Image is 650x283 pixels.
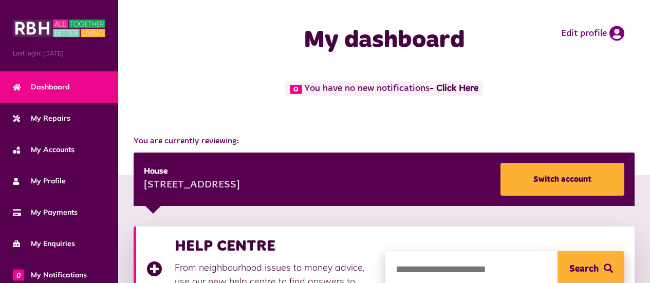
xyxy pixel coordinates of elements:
span: My Payments [13,207,78,218]
span: My Notifications [13,270,87,280]
span: 0 [290,85,302,94]
a: Switch account [500,163,624,196]
div: House [144,165,240,178]
a: - Click Here [430,84,478,93]
h3: HELP CENTRE [175,237,375,255]
span: Dashboard [13,82,70,92]
img: MyRBH [13,18,105,39]
span: My Enquiries [13,238,75,249]
span: My Accounts [13,144,75,155]
div: [STREET_ADDRESS] [144,178,240,193]
span: You are currently reviewing: [134,135,635,147]
h1: My dashboard [262,26,507,55]
span: Last login: [DATE] [13,49,105,58]
span: You have no new notifications [285,81,483,96]
a: Edit profile [561,26,624,41]
span: My Profile [13,176,66,186]
span: 0 [13,269,24,280]
span: My Repairs [13,113,70,124]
